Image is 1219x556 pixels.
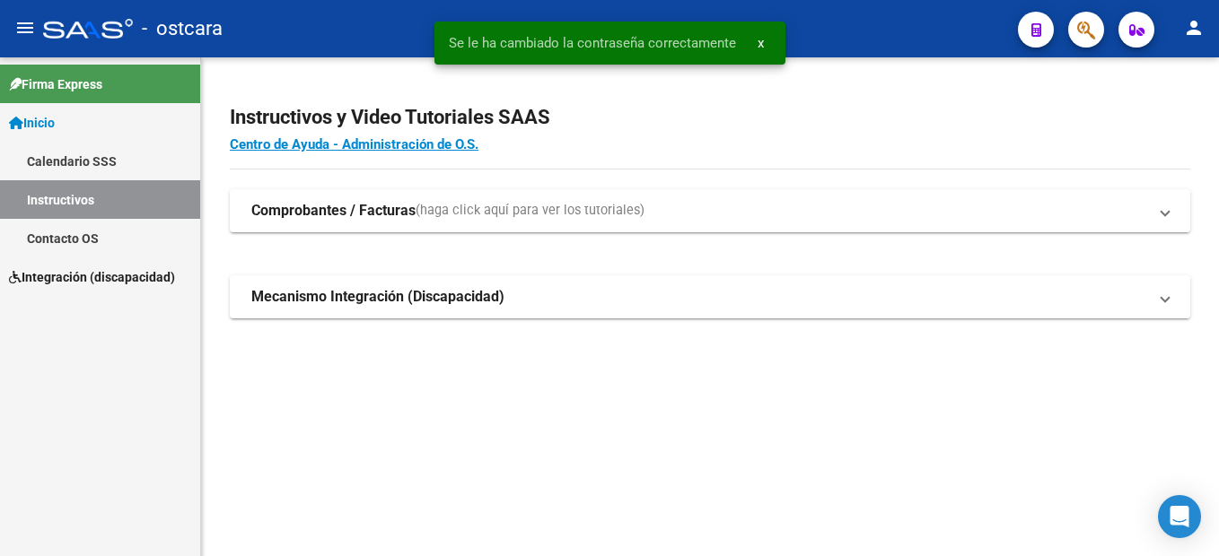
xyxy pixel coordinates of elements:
mat-expansion-panel-header: Comprobantes / Facturas(haga click aquí para ver los tutoriales) [230,189,1190,232]
span: Inicio [9,113,55,133]
button: x [743,27,778,59]
mat-icon: person [1183,17,1205,39]
mat-expansion-panel-header: Mecanismo Integración (Discapacidad) [230,275,1190,318]
h2: Instructivos y Video Tutoriales SAAS [230,100,1190,135]
a: Centro de Ayuda - Administración de O.S. [230,136,478,152]
strong: Comprobantes / Facturas [251,201,416,221]
span: Firma Express [9,74,102,94]
span: - ostcara [142,9,223,48]
span: Integración (discapacidad) [9,267,175,287]
mat-icon: menu [14,17,36,39]
span: x [758,35,764,51]
strong: Mecanismo Integración (Discapacidad) [251,287,504,307]
span: (haga click aquí para ver los tutoriales) [416,201,645,221]
span: Se le ha cambiado la contraseña correctamente [449,34,736,52]
div: Open Intercom Messenger [1158,495,1201,538]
